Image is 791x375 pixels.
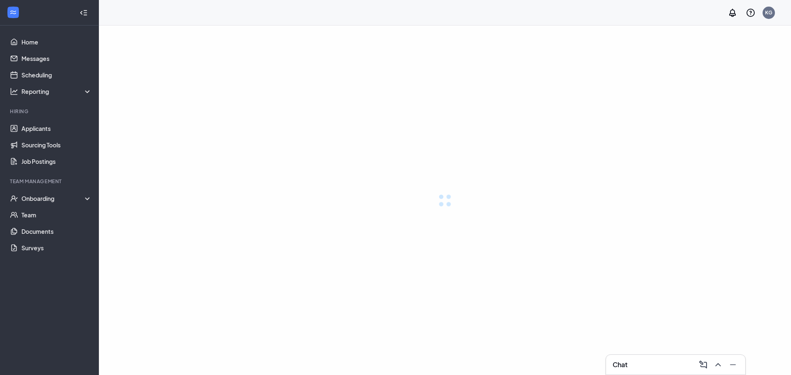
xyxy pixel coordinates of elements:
[613,360,627,369] h3: Chat
[80,9,88,17] svg: Collapse
[728,360,738,370] svg: Minimize
[21,240,92,256] a: Surveys
[728,8,737,18] svg: Notifications
[765,9,772,16] div: KG
[696,358,709,371] button: ComposeMessage
[725,358,739,371] button: Minimize
[21,153,92,170] a: Job Postings
[10,178,90,185] div: Team Management
[9,8,17,16] svg: WorkstreamLogo
[713,360,723,370] svg: ChevronUp
[21,34,92,50] a: Home
[711,358,724,371] button: ChevronUp
[746,8,756,18] svg: QuestionInfo
[21,120,92,137] a: Applicants
[21,223,92,240] a: Documents
[21,207,92,223] a: Team
[21,87,92,95] div: Reporting
[698,360,708,370] svg: ComposeMessage
[21,194,92,203] div: Onboarding
[21,50,92,67] a: Messages
[10,194,18,203] svg: UserCheck
[10,87,18,95] svg: Analysis
[21,67,92,83] a: Scheduling
[10,108,90,115] div: Hiring
[21,137,92,153] a: Sourcing Tools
